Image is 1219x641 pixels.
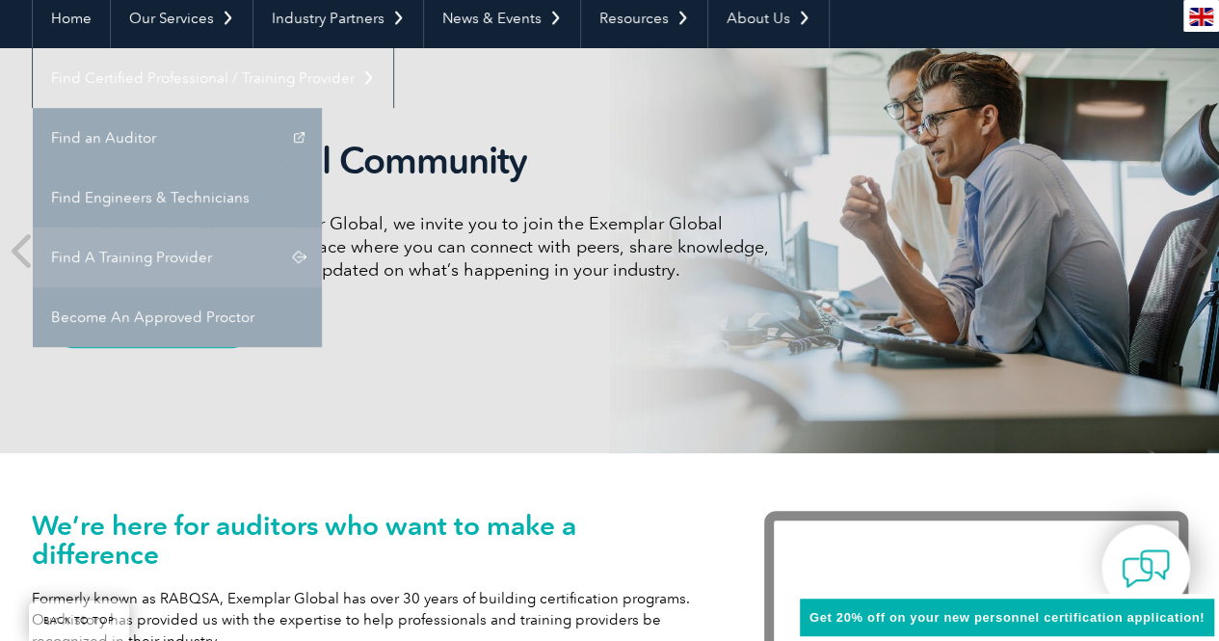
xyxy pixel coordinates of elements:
span: Get 20% off on your new personnel certification application! [809,610,1205,625]
a: Find A Training Provider [33,227,322,287]
a: Find an Auditor [33,108,322,168]
a: BACK TO TOP [29,601,129,641]
a: Find Certified Professional / Training Provider [33,48,393,108]
img: contact-chat.png [1122,545,1170,593]
h2: Exemplar Global Community [61,139,783,183]
p: As a valued member of Exemplar Global, we invite you to join the Exemplar Global Community—a fun,... [61,212,783,281]
a: Find Engineers & Technicians [33,168,322,227]
h1: We’re here for auditors who want to make a difference [32,511,706,569]
a: Become An Approved Proctor [33,287,322,347]
img: en [1189,8,1213,26]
